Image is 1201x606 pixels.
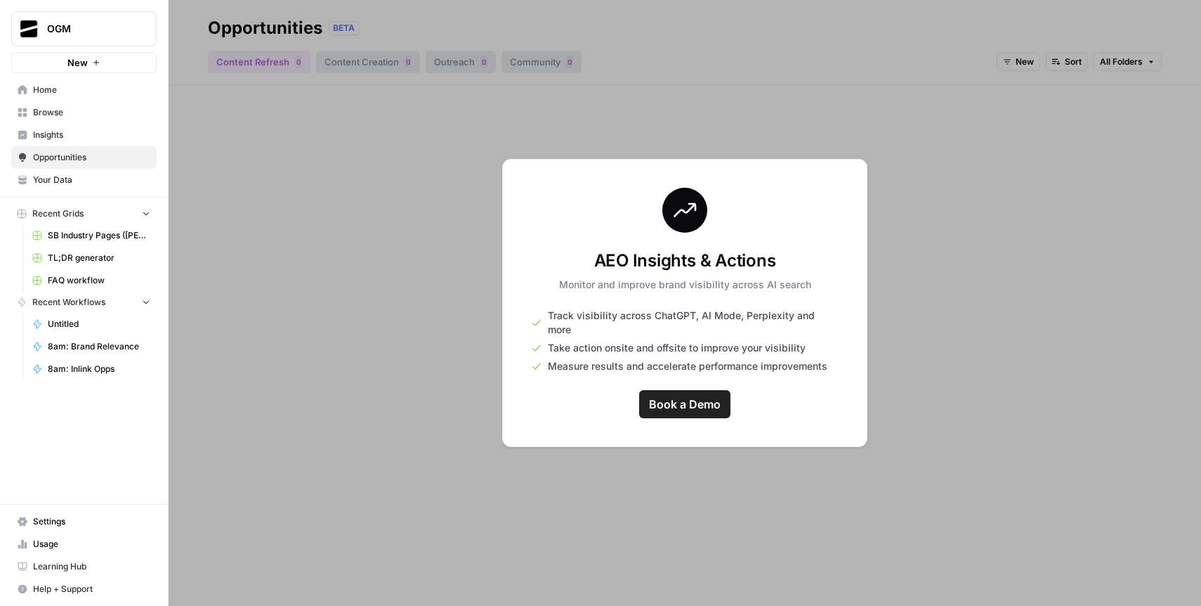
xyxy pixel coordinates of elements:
a: Your Data [11,169,157,191]
a: 8am: Inlink Opps [26,358,157,380]
span: Track visibility across ChatGPT, AI Mode, Perplexity and more [548,309,839,337]
span: OGM [47,22,132,36]
span: Your Data [33,174,150,186]
a: Learning Hub [11,555,157,578]
span: TL;DR generator [48,252,150,264]
button: Recent Grids [11,203,157,224]
span: Untitled [48,318,150,330]
a: 8am: Brand Relevance [26,335,157,358]
img: OGM Logo [16,16,41,41]
span: New [67,56,88,70]
span: Book a Demo [649,396,721,413]
button: Help + Support [11,578,157,600]
span: Recent Grids [32,207,84,220]
a: Untitled [26,313,157,335]
span: Opportunities [33,151,150,164]
span: Insights [33,129,150,141]
p: Monitor and improve brand visibility across AI search [559,278,811,292]
a: TL;DR generator [26,247,157,269]
a: Opportunities [11,146,157,169]
button: New [11,52,157,73]
a: Browse [11,101,157,124]
span: 8am: Inlink Opps [48,363,150,375]
button: Recent Workflows [11,292,157,313]
h3: AEO Insights & Actions [559,250,811,272]
span: FAQ workflow [48,274,150,287]
span: Settings [33,515,150,528]
span: Usage [33,538,150,550]
span: 8am: Brand Relevance [48,340,150,353]
span: Home [33,84,150,96]
a: SB Industry Pages ([PERSON_NAME] v3) Grid [26,224,157,247]
span: SB Industry Pages ([PERSON_NAME] v3) Grid [48,229,150,242]
a: Book a Demo [639,390,730,418]
a: FAQ workflow [26,269,157,292]
button: Workspace: OGM [11,11,157,46]
span: Recent Workflows [32,296,105,309]
a: Home [11,79,157,101]
span: Take action onsite and offsite to improve your visibility [548,341,806,355]
a: Settings [11,510,157,533]
span: Measure results and accelerate performance improvements [548,359,827,373]
span: Browse [33,106,150,119]
a: Insights [11,124,157,146]
span: Help + Support [33,583,150,595]
span: Learning Hub [33,560,150,573]
a: Usage [11,533,157,555]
